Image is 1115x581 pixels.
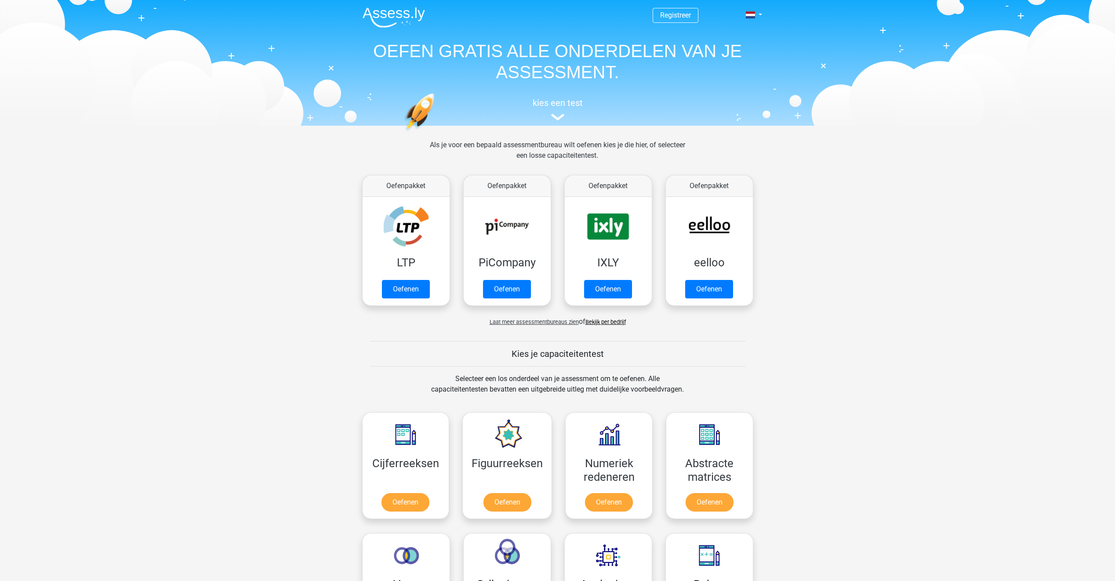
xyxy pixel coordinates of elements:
img: assessment [551,114,564,120]
a: Oefenen [381,493,429,512]
a: Bekijk per bedrijf [585,319,626,325]
h5: kies een test [356,98,760,108]
a: Oefenen [585,493,633,512]
h5: Kies je capaciteitentest [370,349,745,359]
h1: OEFEN GRATIS ALLE ONDERDELEN VAN JE ASSESSMENT. [356,40,760,83]
div: of [356,309,760,327]
a: Oefenen [483,280,531,298]
a: Oefenen [584,280,632,298]
div: Als je voor een bepaald assessmentbureau wilt oefenen kies je die hier, of selecteer een losse ca... [423,140,692,171]
img: oefenen [404,93,469,173]
div: Selecteer een los onderdeel van je assessment om te oefenen. Alle capaciteitentesten bevatten een... [423,374,692,405]
a: Oefenen [483,493,531,512]
a: Oefenen [382,280,430,298]
a: Oefenen [685,280,733,298]
img: Assessly [363,7,425,28]
a: Oefenen [686,493,734,512]
a: Registreer [660,11,691,19]
span: Laat meer assessmentbureaus zien [490,319,579,325]
a: kies een test [356,98,760,121]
